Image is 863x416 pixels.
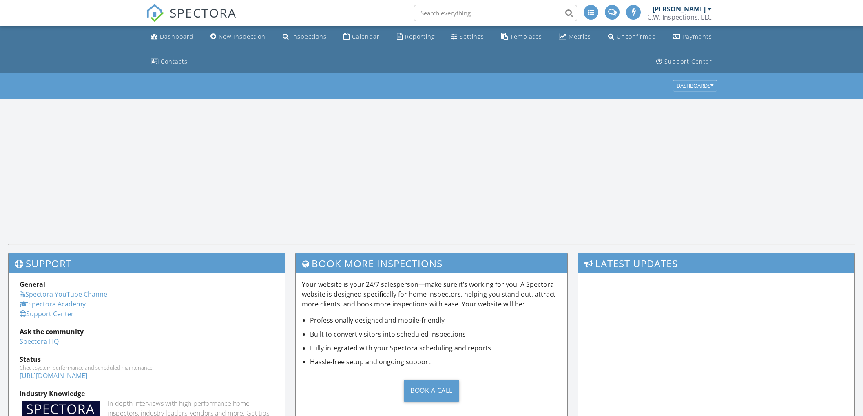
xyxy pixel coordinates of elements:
button: Dashboards [673,80,717,92]
div: Metrics [569,33,591,40]
div: Settings [460,33,484,40]
div: Ask the community [20,327,274,337]
h3: Latest Updates [578,253,854,273]
input: Search everything... [414,5,577,21]
div: C.W. Inspections, LLC [647,13,712,21]
a: Metrics [555,29,594,44]
h3: Support [9,253,285,273]
div: Industry Knowledge [20,389,274,398]
p: Your website is your 24/7 salesperson—make sure it’s working for you. A Spectora website is desig... [302,280,561,309]
div: Unconfirmed [617,33,656,40]
span: SPECTORA [170,4,237,21]
li: Hassle-free setup and ongoing support [310,357,561,367]
li: Fully integrated with your Spectora scheduling and reports [310,343,561,353]
div: Book a Call [404,380,459,402]
a: Templates [498,29,545,44]
div: Status [20,354,274,364]
img: The Best Home Inspection Software - Spectora [146,4,164,22]
a: Unconfirmed [605,29,659,44]
li: Built to convert visitors into scheduled inspections [310,329,561,339]
a: Support Center [653,54,715,69]
a: Payments [670,29,715,44]
div: Contacts [161,57,188,65]
li: Professionally designed and mobile-friendly [310,315,561,325]
a: Spectora YouTube Channel [20,290,109,299]
a: Support Center [20,309,74,318]
a: Book a Call [302,373,561,408]
a: Spectora HQ [20,337,59,346]
a: SPECTORA [146,11,237,28]
div: Dashboards [677,83,713,89]
div: Calendar [352,33,380,40]
a: [URL][DOMAIN_NAME] [20,371,87,380]
div: [PERSON_NAME] [653,5,706,13]
div: Payments [682,33,712,40]
a: Reporting [394,29,438,44]
a: Inspections [279,29,330,44]
div: Inspections [291,33,327,40]
a: New Inspection [207,29,269,44]
div: New Inspection [219,33,266,40]
div: Templates [510,33,542,40]
a: Spectora Academy [20,299,86,308]
div: Support Center [664,57,712,65]
a: Contacts [148,54,191,69]
h3: Book More Inspections [296,253,567,273]
div: Reporting [405,33,435,40]
a: Calendar [340,29,383,44]
a: Settings [448,29,487,44]
strong: General [20,280,45,289]
div: Check system performance and scheduled maintenance. [20,364,274,371]
div: Dashboard [160,33,194,40]
a: Dashboard [148,29,197,44]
